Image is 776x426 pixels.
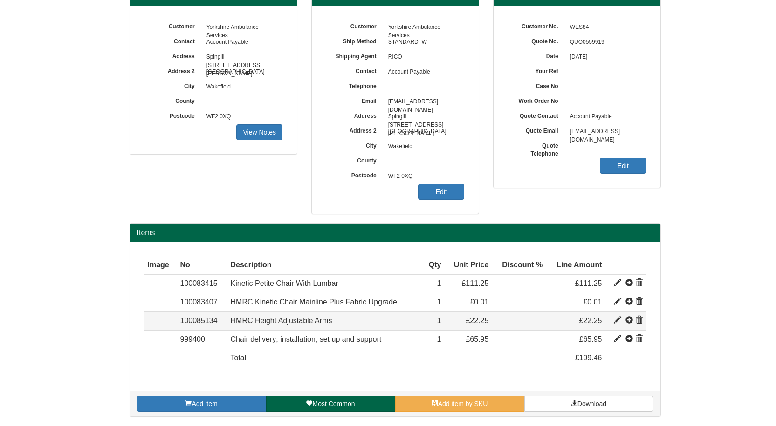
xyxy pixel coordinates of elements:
a: Download [524,396,653,412]
span: 1 [437,279,441,287]
span: 1 [437,317,441,325]
span: [DATE] [565,50,646,65]
label: Customer No. [508,20,565,31]
th: Unit Price [445,256,492,275]
span: 1 [437,335,441,343]
span: Download [577,400,606,407]
span: [EMAIL_ADDRESS][DOMAIN_NAME] [384,95,465,109]
span: Most Common [312,400,355,407]
th: Description [227,256,423,275]
span: £111.25 [575,279,602,287]
label: Address [326,109,384,120]
th: Image [144,256,177,275]
label: Quote Telephone [508,139,565,158]
label: Case No [508,80,565,90]
label: Your Ref [508,65,565,75]
span: £65.95 [579,335,602,343]
span: £65.95 [466,335,488,343]
span: QUO0559919 [565,35,646,50]
td: Total [227,349,423,367]
label: Address 2 [144,65,202,75]
label: Address 2 [326,124,384,135]
span: Add item by SKU [438,400,488,407]
label: County [326,154,384,165]
th: Line Amount [546,256,605,275]
span: Yorkshire Ambulance Services [202,20,283,35]
span: Account Payable [202,35,283,50]
label: Quote No. [508,35,565,46]
span: [EMAIL_ADDRESS][DOMAIN_NAME] [565,124,646,139]
span: £111.25 [461,279,488,287]
label: Postcode [144,109,202,120]
span: RICO [384,50,465,65]
td: 100083415 [176,274,227,293]
span: STANDARD_W [384,35,465,50]
label: Customer [326,20,384,31]
span: Spingill [STREET_ADDRESS][PERSON_NAME] [202,50,283,65]
span: Yorkshire Ambulance Services [384,20,465,35]
label: Address [144,50,202,61]
span: Spingill [STREET_ADDRESS][PERSON_NAME] [384,109,465,124]
label: County [144,95,202,105]
label: Date [508,50,565,61]
label: Contact [326,65,384,75]
span: HMRC Height Adjustable Arms [231,317,332,325]
span: Chair delivery; installation; set up and support [231,335,382,343]
span: £22.25 [579,317,602,325]
span: [GEOGRAPHIC_DATA] [202,65,283,80]
label: Contact [144,35,202,46]
span: £22.25 [466,317,488,325]
span: WES84 [565,20,646,35]
span: Kinetic Petite Chair With Lumbar [231,279,338,287]
label: Telephone [326,80,384,90]
th: Qty [422,256,445,275]
span: Account Payable [384,65,465,80]
td: 100085134 [176,312,227,331]
span: £0.01 [583,298,602,306]
span: Add item [192,400,217,407]
span: £199.46 [575,354,602,362]
label: City [326,139,384,150]
label: Postcode [326,169,384,180]
td: 100083407 [176,293,227,312]
span: HMRC Kinetic Chair Mainline Plus Fabric Upgrade [231,298,397,306]
span: [GEOGRAPHIC_DATA] [384,124,465,139]
span: Wakefield [202,80,283,95]
span: 1 [437,298,441,306]
td: 999400 [176,331,227,349]
label: Ship Method [326,35,384,46]
span: Account Payable [565,109,646,124]
label: Quote Email [508,124,565,135]
label: City [144,80,202,90]
label: Customer [144,20,202,31]
h2: Items [137,229,653,237]
th: Discount % [492,256,546,275]
a: View Notes [236,124,282,140]
span: £0.01 [470,298,488,306]
label: Work Order No [508,95,565,105]
th: No [176,256,227,275]
label: Quote Contact [508,109,565,120]
a: Edit [418,184,464,200]
label: Shipping Agent [326,50,384,61]
span: WF2 0XQ [202,109,283,124]
span: Wakefield [384,139,465,154]
a: Edit [600,158,646,174]
span: WF2 0XQ [384,169,465,184]
label: Email [326,95,384,105]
